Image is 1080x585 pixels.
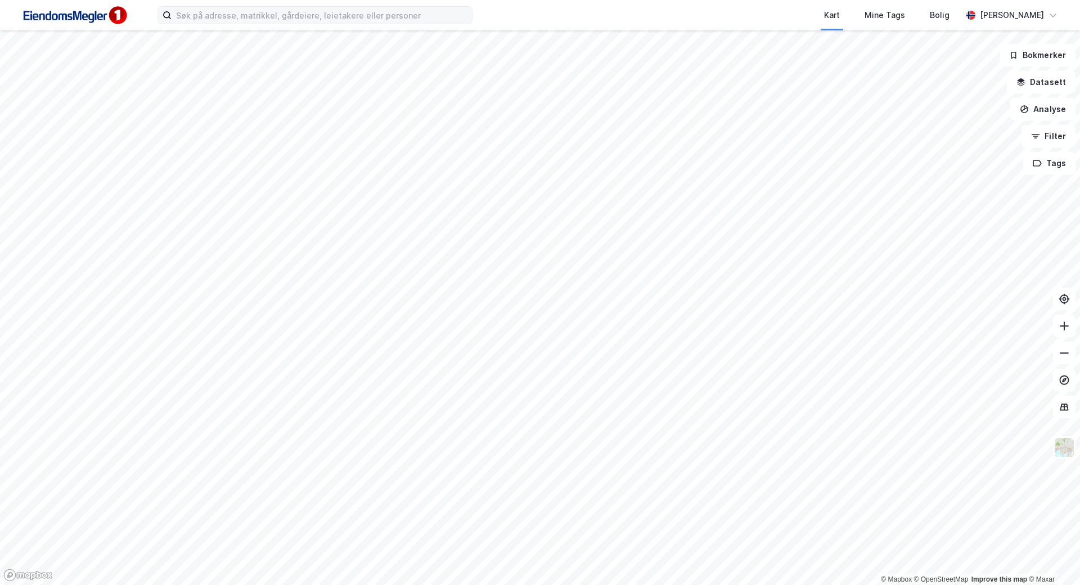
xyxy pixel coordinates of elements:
div: [PERSON_NAME] [980,8,1044,22]
img: Z [1054,437,1075,458]
a: OpenStreetMap [914,575,969,583]
a: Improve this map [971,575,1027,583]
div: Kontrollprogram for chat [1024,531,1080,585]
button: Bokmerker [1000,44,1075,66]
a: Mapbox [881,575,912,583]
div: Kart [824,8,840,22]
img: F4PB6Px+NJ5v8B7XTbfpPpyloAAAAASUVORK5CYII= [18,3,130,28]
iframe: Chat Widget [1024,531,1080,585]
input: Søk på adresse, matrikkel, gårdeiere, leietakere eller personer [172,7,472,24]
div: Mine Tags [865,8,905,22]
button: Tags [1023,152,1075,175]
button: Filter [1021,125,1075,148]
button: Analyse [1010,98,1075,120]
a: Mapbox homepage [3,569,53,582]
button: Datasett [1007,71,1075,93]
div: Bolig [930,8,949,22]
